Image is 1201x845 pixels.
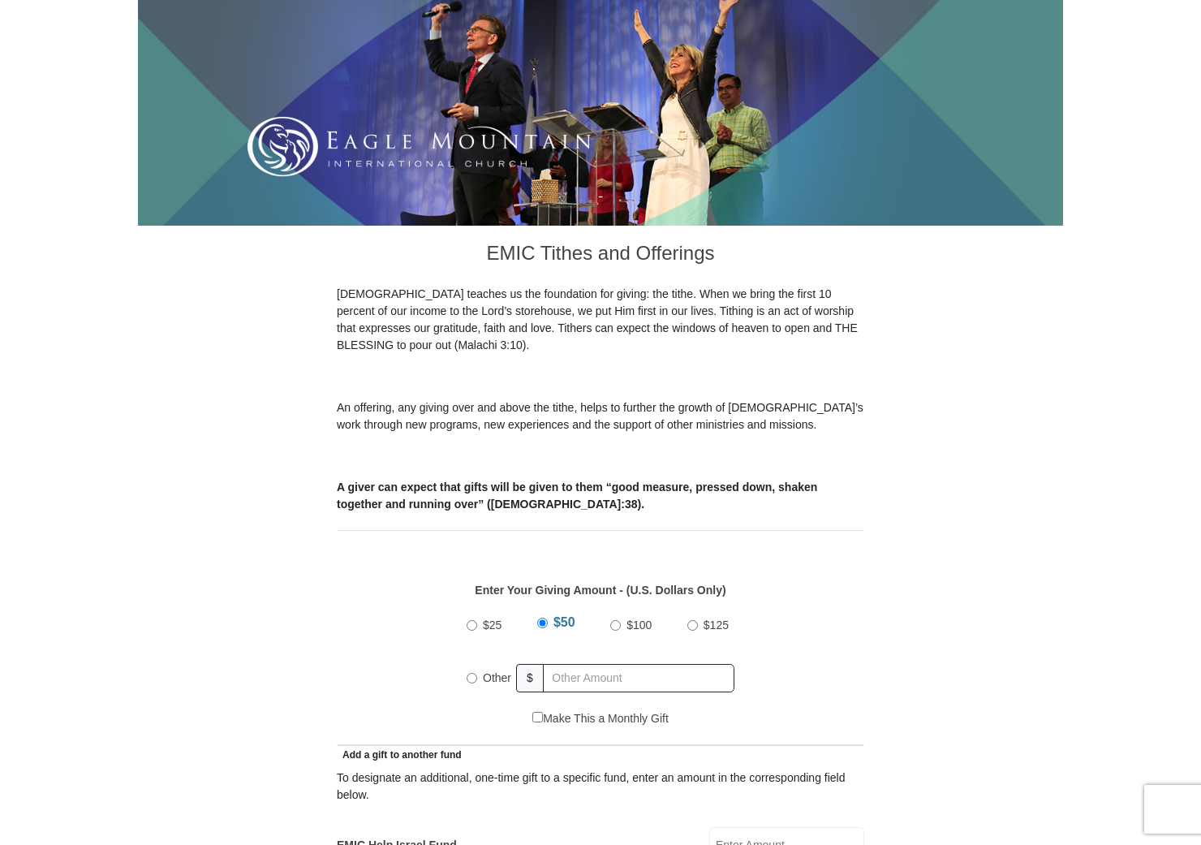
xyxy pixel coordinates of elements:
h3: EMIC Tithes and Offerings [337,226,864,286]
span: $ [516,664,544,692]
span: $125 [704,619,729,632]
span: Add a gift to another fund [337,749,462,761]
strong: Enter Your Giving Amount - (U.S. Dollars Only) [475,584,725,597]
b: A giver can expect that gifts will be given to them “good measure, pressed down, shaken together ... [337,481,817,511]
p: An offering, any giving over and above the tithe, helps to further the growth of [DEMOGRAPHIC_DAT... [337,399,864,433]
span: $50 [553,615,575,629]
div: To designate an additional, one-time gift to a specific fund, enter an amount in the correspondin... [337,770,864,804]
input: Make This a Monthly Gift [532,712,543,722]
span: $25 [483,619,501,632]
span: $100 [626,619,652,632]
label: Make This a Monthly Gift [532,710,669,727]
p: [DEMOGRAPHIC_DATA] teaches us the foundation for giving: the tithe. When we bring the first 10 pe... [337,286,864,354]
span: Other [483,671,511,684]
input: Other Amount [543,664,734,692]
